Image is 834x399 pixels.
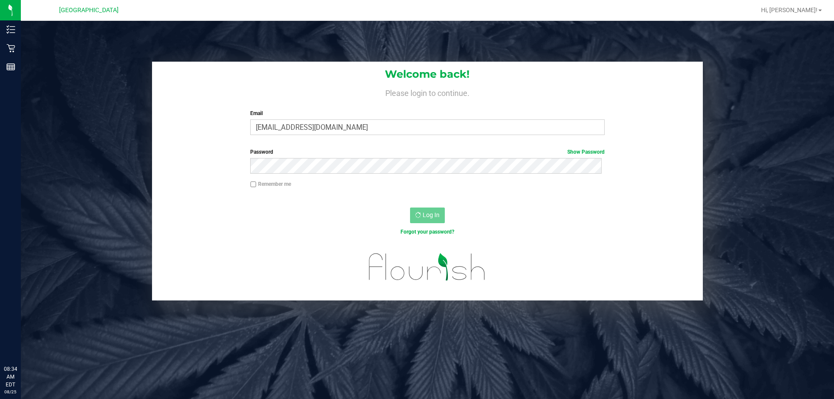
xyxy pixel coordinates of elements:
[358,245,496,289] img: flourish_logo.svg
[7,63,15,71] inline-svg: Reports
[7,25,15,34] inline-svg: Inventory
[4,389,17,395] p: 08/25
[761,7,817,13] span: Hi, [PERSON_NAME]!
[7,44,15,53] inline-svg: Retail
[250,181,256,188] input: Remember me
[152,87,703,97] h4: Please login to continue.
[250,149,273,155] span: Password
[250,109,604,117] label: Email
[423,211,440,218] span: Log In
[59,7,119,14] span: [GEOGRAPHIC_DATA]
[4,365,17,389] p: 08:34 AM EDT
[567,149,605,155] a: Show Password
[152,69,703,80] h1: Welcome back!
[250,180,291,188] label: Remember me
[400,229,454,235] a: Forgot your password?
[410,208,445,223] button: Log In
